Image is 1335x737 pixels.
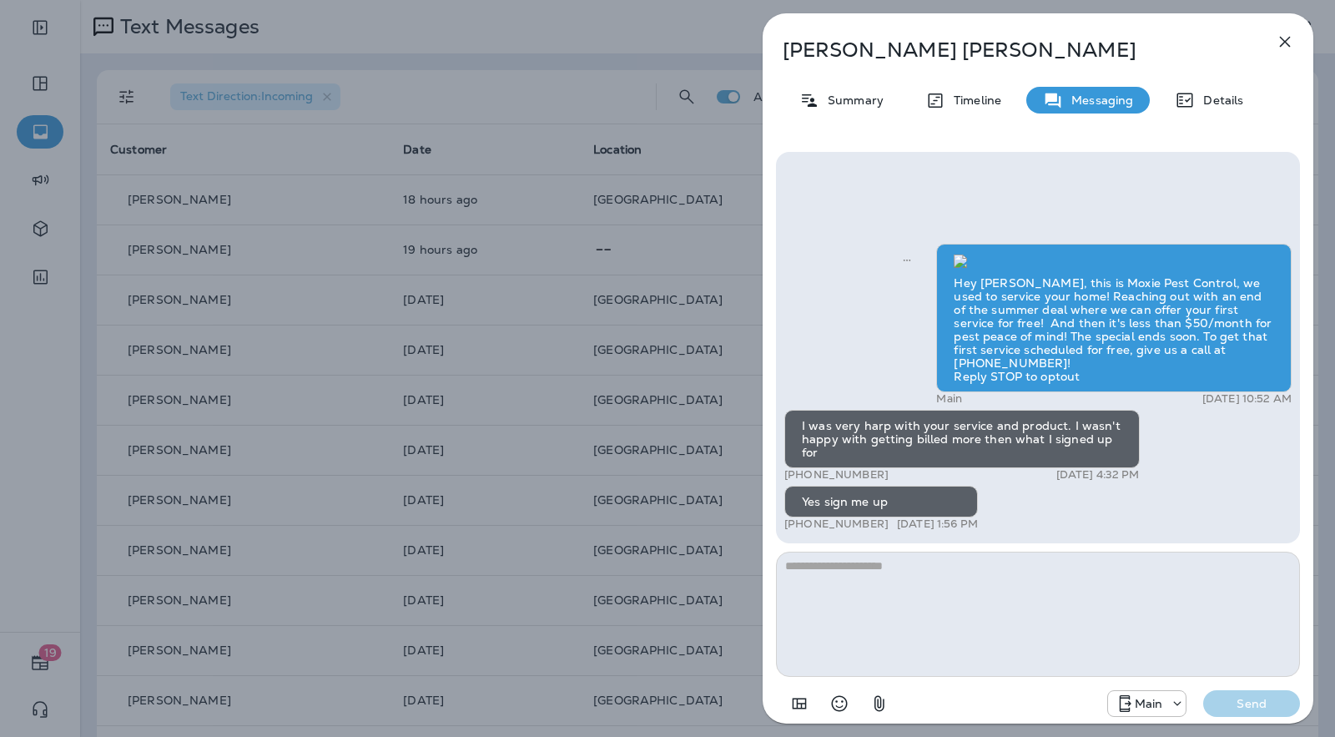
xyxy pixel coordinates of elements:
p: [DATE] 4:32 PM [1056,468,1140,482]
button: Select an emoji [823,687,856,720]
div: +1 (817) 482-3792 [1108,694,1186,714]
div: Yes sign me up [784,486,978,517]
p: [DATE] 10:52 AM [1202,392,1292,406]
img: twilio-download [954,255,967,268]
p: Main [936,392,962,406]
p: Details [1195,93,1243,107]
p: Messaging [1063,93,1133,107]
p: Timeline [945,93,1001,107]
p: [PHONE_NUMBER] [784,468,889,482]
div: Hey [PERSON_NAME], this is Moxie Pest Control, we used to service your home! Reaching out with an... [936,244,1292,392]
p: [PHONE_NUMBER] [784,517,889,531]
p: Summary [819,93,884,107]
button: Add in a premade template [783,687,816,720]
p: [DATE] 1:56 PM [897,517,978,531]
div: I was very harp with your service and product. I wasn't happy with getting billed more then what ... [784,410,1140,468]
span: Sent [903,251,911,266]
p: Main [1135,697,1163,710]
p: [PERSON_NAME] [PERSON_NAME] [783,38,1238,62]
